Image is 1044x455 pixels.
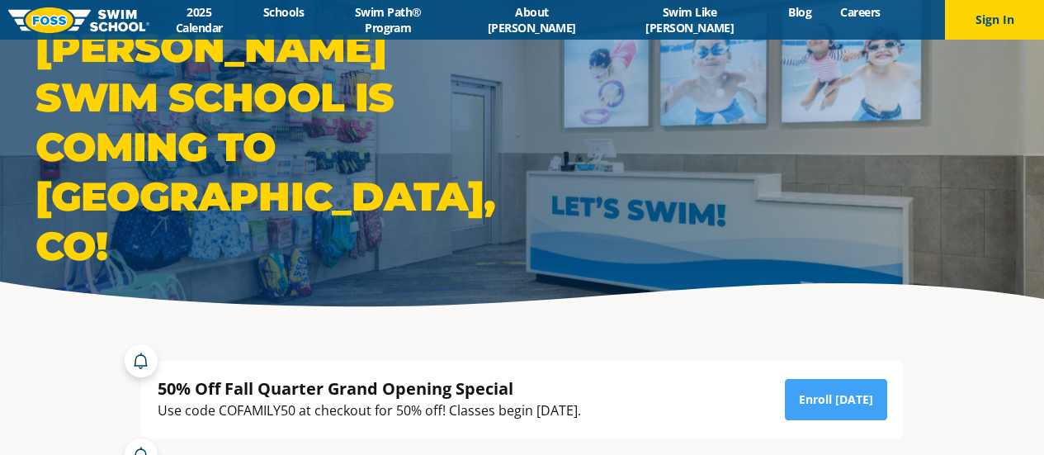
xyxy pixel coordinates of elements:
[249,4,319,20] a: Schools
[606,4,774,36] a: Swim Like [PERSON_NAME]
[774,4,826,20] a: Blog
[458,4,606,36] a: About [PERSON_NAME]
[35,23,514,271] h1: [PERSON_NAME] Swim School is coming to [GEOGRAPHIC_DATA], CO!
[826,4,895,20] a: Careers
[158,400,581,422] div: Use code COFAMILY50 at checkout for 50% off! Classes begin [DATE].
[149,4,249,36] a: 2025 Calendar
[158,377,581,400] div: 50% Off Fall Quarter Grand Opening Special
[319,4,458,36] a: Swim Path® Program
[8,7,149,33] img: FOSS Swim School Logo
[785,379,887,420] a: Enroll [DATE]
